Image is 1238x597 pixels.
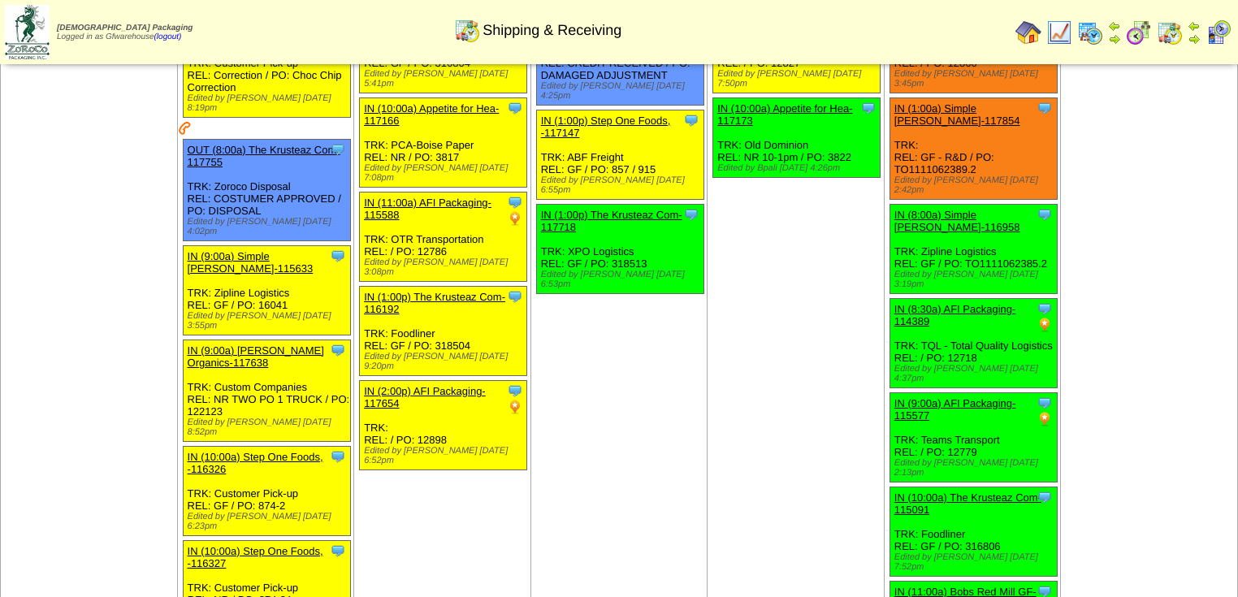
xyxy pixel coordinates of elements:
img: Tooltip [1037,100,1053,116]
div: TRK: Zoroco Disposal REL: COSTUMER APPROVED / PO: DISPOSAL [183,140,350,241]
img: Tooltip [330,141,346,158]
div: TRK: XPO Logistics REL: GF / PO: 318513 [536,205,703,294]
div: TRK: OTR Transportation REL: / PO: 12786 [360,193,527,282]
img: Tooltip [330,342,346,358]
img: arrowright.gif [1188,32,1201,45]
div: Edited by [PERSON_NAME] [DATE] 3:45pm [894,69,1057,89]
img: home.gif [1015,19,1041,45]
div: Edited by [PERSON_NAME] [DATE] 7:08pm [364,163,526,183]
img: Tooltip [507,100,523,116]
img: zoroco-logo-small.webp [5,5,50,59]
a: (logout) [154,32,182,41]
div: TRK: Foodliner REL: GF / PO: 316806 [890,487,1057,577]
span: Logged in as Gfwarehouse [57,24,193,41]
div: TRK: Teams Transport REL: / PO: 12779 [890,393,1057,482]
img: Tooltip [507,288,523,305]
span: [DEMOGRAPHIC_DATA] Packaging [57,24,193,32]
a: IN (1:00p) Step One Foods, -117147 [541,115,671,139]
a: IN (9:00a) [PERSON_NAME] Organics-117638 [188,344,324,369]
div: Edited by [PERSON_NAME] [DATE] 7:52pm [894,552,1057,572]
a: IN (10:00a) Step One Foods, -116326 [188,451,323,475]
div: TRK: PCA-Boise Paper REL: NR / PO: 3817 [360,98,527,188]
a: IN (8:30a) AFI Packaging-114389 [894,303,1016,327]
img: Tooltip [1037,489,1053,505]
div: TRK: REL: GF - R&D / PO: TO1111062389.2 [890,98,1057,200]
img: arrowright.gif [1108,32,1121,45]
div: Edited by [PERSON_NAME] [DATE] 3:55pm [188,311,350,331]
img: Customer has been contacted and delivery has been arranged [179,122,192,135]
img: Tooltip [860,100,877,116]
img: calendarinout.gif [454,17,480,43]
img: PO [1037,411,1053,427]
div: Edited by [PERSON_NAME] [DATE] 4:37pm [894,364,1057,383]
img: calendarcustomer.gif [1206,19,1232,45]
img: PO [507,399,523,415]
img: Tooltip [1037,206,1053,223]
span: Shipping & Receiving [483,22,621,39]
a: IN (10:00a) Step One Foods, -116327 [188,545,323,569]
a: IN (9:00a) Simple [PERSON_NAME]-115633 [188,250,314,275]
a: IN (2:00p) AFI Packaging-117654 [364,385,486,409]
img: Tooltip [330,543,346,559]
div: Edited by [PERSON_NAME] [DATE] 6:53pm [541,270,703,289]
div: TRK: Old Dominion REL: NR 10-1pm / PO: 3822 [713,98,881,178]
img: arrowleft.gif [1188,19,1201,32]
a: IN (11:00a) AFI Packaging-115588 [364,197,491,221]
img: PO [1037,317,1053,333]
img: calendarblend.gif [1126,19,1152,45]
div: Edited by [PERSON_NAME] [DATE] 6:23pm [188,512,350,531]
a: IN (8:00a) Simple [PERSON_NAME]-116958 [894,209,1020,233]
img: line_graph.gif [1046,19,1072,45]
img: calendarprod.gif [1077,19,1103,45]
img: Tooltip [507,194,523,210]
div: Edited by Bpali [DATE] 4:26pm [717,163,880,173]
a: IN (10:00a) Appetite for Hea-117166 [364,102,499,127]
div: TRK: REL: / PO: 12898 [360,381,527,470]
div: TRK: Zipline Logistics REL: GF / PO: TO1111062385.2 [890,205,1057,294]
img: Tooltip [1037,395,1053,411]
a: OUT (8:00a) The Krusteaz Com-117755 [188,144,340,168]
div: Edited by [PERSON_NAME] [DATE] 9:20pm [364,352,526,371]
a: IN (1:00p) The Krusteaz Com-117718 [541,209,682,233]
div: Edited by [PERSON_NAME] [DATE] 4:25pm [541,81,703,101]
a: IN (9:00a) AFI Packaging-115577 [894,397,1016,422]
img: Tooltip [330,448,346,465]
div: Edited by [PERSON_NAME] [DATE] 7:50pm [717,69,880,89]
img: PO [507,210,523,227]
img: Tooltip [330,248,346,264]
img: Tooltip [1037,301,1053,317]
div: TRK: TQL - Total Quality Logistics REL: / PO: 12718 [890,299,1057,388]
div: TRK: Customer Pick-up REL: GF / PO: 874-2 [183,447,350,536]
div: Edited by [PERSON_NAME] [DATE] 6:52pm [364,446,526,465]
a: IN (1:00a) Simple [PERSON_NAME]-117854 [894,102,1020,127]
img: Tooltip [683,112,699,128]
div: TRK: Zipline Logistics REL: GF / PO: 16041 [183,246,350,335]
div: Edited by [PERSON_NAME] [DATE] 5:41pm [364,69,526,89]
div: Edited by [PERSON_NAME] [DATE] 3:08pm [364,257,526,277]
a: IN (10:00a) The Krusteaz Com-115091 [894,491,1041,516]
div: Edited by [PERSON_NAME] [DATE] 6:55pm [541,175,703,195]
div: Edited by [PERSON_NAME] [DATE] 2:13pm [894,458,1057,478]
img: calendarinout.gif [1157,19,1183,45]
div: Edited by [PERSON_NAME] [DATE] 2:42pm [894,175,1057,195]
div: Edited by [PERSON_NAME] [DATE] 8:52pm [188,417,350,437]
img: Tooltip [507,383,523,399]
div: Edited by [PERSON_NAME] [DATE] 3:19pm [894,270,1057,289]
div: Edited by [PERSON_NAME] [DATE] 4:02pm [188,217,350,236]
div: TRK: Foodliner REL: GF / PO: 318504 [360,287,527,376]
img: arrowleft.gif [1108,19,1121,32]
div: TRK: ABF Freight REL: GF / PO: 857 / 915 [536,110,703,200]
img: Tooltip [683,206,699,223]
a: IN (1:00p) The Krusteaz Com-116192 [364,291,505,315]
div: Edited by [PERSON_NAME] [DATE] 8:19pm [188,93,350,113]
a: IN (10:00a) Appetite for Hea-117173 [717,102,852,127]
div: TRK: Custom Companies REL: NR TWO PO 1 TRUCK / PO: 122123 [183,340,350,442]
